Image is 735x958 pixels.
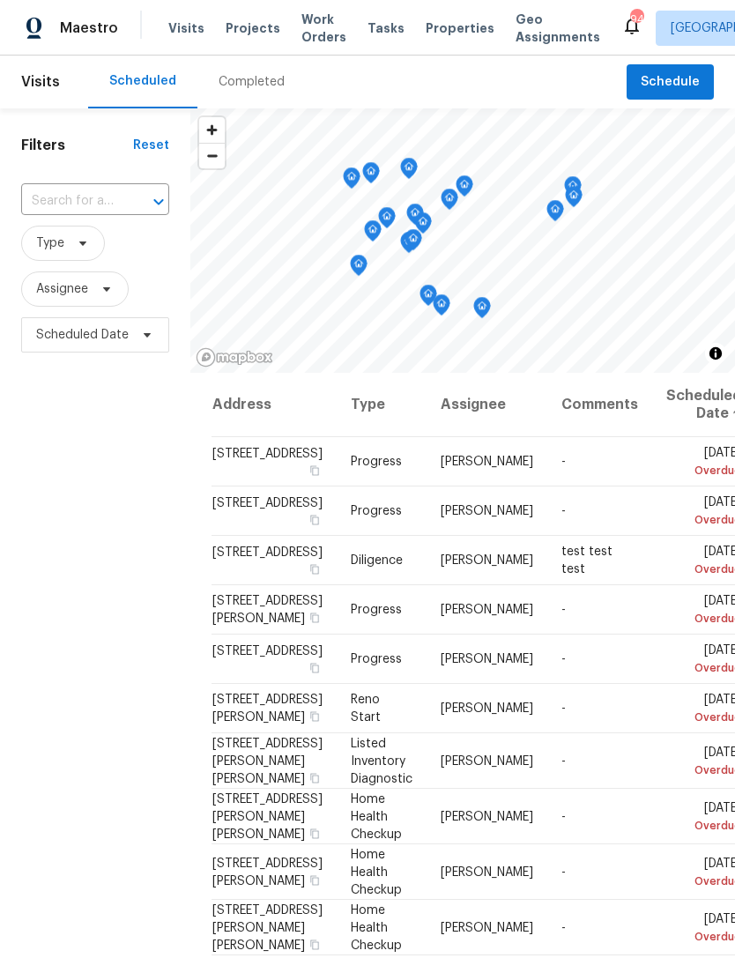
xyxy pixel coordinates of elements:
span: [PERSON_NAME] [441,456,533,468]
a: Mapbox homepage [196,347,273,368]
span: [STREET_ADDRESS] [212,497,323,509]
span: Work Orders [301,11,346,46]
button: Copy Address [307,610,323,626]
span: [STREET_ADDRESS][PERSON_NAME] [212,595,323,625]
span: Schedule [641,71,700,93]
span: Progress [351,604,402,616]
span: [STREET_ADDRESS][PERSON_NAME] [212,857,323,887]
span: Tasks [367,22,405,34]
span: - [561,604,566,616]
span: [STREET_ADDRESS][PERSON_NAME][PERSON_NAME] [212,903,323,951]
span: - [561,921,566,933]
h1: Filters [21,137,133,154]
span: [PERSON_NAME] [441,604,533,616]
span: Properties [426,19,494,37]
span: - [561,865,566,878]
div: Map marker [364,220,382,248]
button: Copy Address [307,660,323,676]
span: Home Health Checkup [351,903,402,951]
div: Reset [133,137,169,154]
div: Map marker [473,297,491,324]
span: Progress [351,456,402,468]
th: Address [212,373,337,437]
span: Toggle attribution [710,344,721,363]
div: 94 [630,11,642,28]
div: Map marker [362,162,380,189]
span: Home Health Checkup [351,792,402,840]
span: - [561,810,566,822]
button: Copy Address [307,872,323,887]
div: Map marker [400,158,418,185]
input: Search for an address... [21,188,120,215]
span: [STREET_ADDRESS] [212,645,323,657]
span: [PERSON_NAME] [441,865,533,878]
span: Reno Start [351,694,381,724]
span: Scheduled Date [36,326,129,344]
button: Zoom out [199,143,225,168]
div: Map marker [564,176,582,204]
button: Copy Address [307,561,323,577]
span: [PERSON_NAME] [441,653,533,665]
span: [STREET_ADDRESS] [212,448,323,460]
div: Map marker [343,167,360,195]
button: Copy Address [307,512,323,528]
div: Map marker [400,232,418,259]
button: Copy Address [307,709,323,724]
button: Copy Address [307,936,323,952]
div: Map marker [350,255,367,282]
span: Projects [226,19,280,37]
span: - [561,456,566,468]
div: Map marker [406,204,424,231]
span: Type [36,234,64,252]
button: Copy Address [307,769,323,785]
span: [PERSON_NAME] [441,554,533,567]
button: Zoom in [199,117,225,143]
span: [STREET_ADDRESS] [212,546,323,559]
div: Map marker [456,175,473,203]
span: Visits [168,19,204,37]
span: Zoom out [199,144,225,168]
span: Progress [351,505,402,517]
span: Geo Assignments [516,11,600,46]
span: Diligence [351,554,403,567]
button: Schedule [627,64,714,100]
button: Copy Address [307,825,323,841]
span: [STREET_ADDRESS][PERSON_NAME][PERSON_NAME] [212,737,323,784]
div: Map marker [565,186,583,213]
span: [PERSON_NAME] [441,702,533,715]
div: Map marker [441,189,458,216]
span: Home Health Checkup [351,848,402,895]
span: [PERSON_NAME] [441,505,533,517]
div: Scheduled [109,72,176,90]
span: [STREET_ADDRESS][PERSON_NAME][PERSON_NAME] [212,792,323,840]
div: Map marker [546,200,564,227]
th: Assignee [427,373,547,437]
div: Map marker [433,294,450,322]
span: Visits [21,63,60,101]
div: Map marker [405,229,422,256]
button: Copy Address [307,463,323,479]
button: Open [146,189,171,214]
span: - [561,702,566,715]
span: - [561,653,566,665]
span: [STREET_ADDRESS][PERSON_NAME] [212,694,323,724]
div: Map marker [414,212,432,240]
button: Toggle attribution [705,343,726,364]
span: - [561,754,566,767]
span: Progress [351,653,402,665]
div: Map marker [378,207,396,234]
div: Completed [219,73,285,91]
span: [PERSON_NAME] [441,921,533,933]
span: Listed Inventory Diagnostic [351,737,412,784]
span: Assignee [36,280,88,298]
span: [PERSON_NAME] [441,754,533,767]
div: Map marker [419,285,437,312]
span: - [561,505,566,517]
span: test test test [561,546,612,576]
th: Comments [547,373,652,437]
span: Maestro [60,19,118,37]
span: [PERSON_NAME] [441,810,533,822]
th: Type [337,373,427,437]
